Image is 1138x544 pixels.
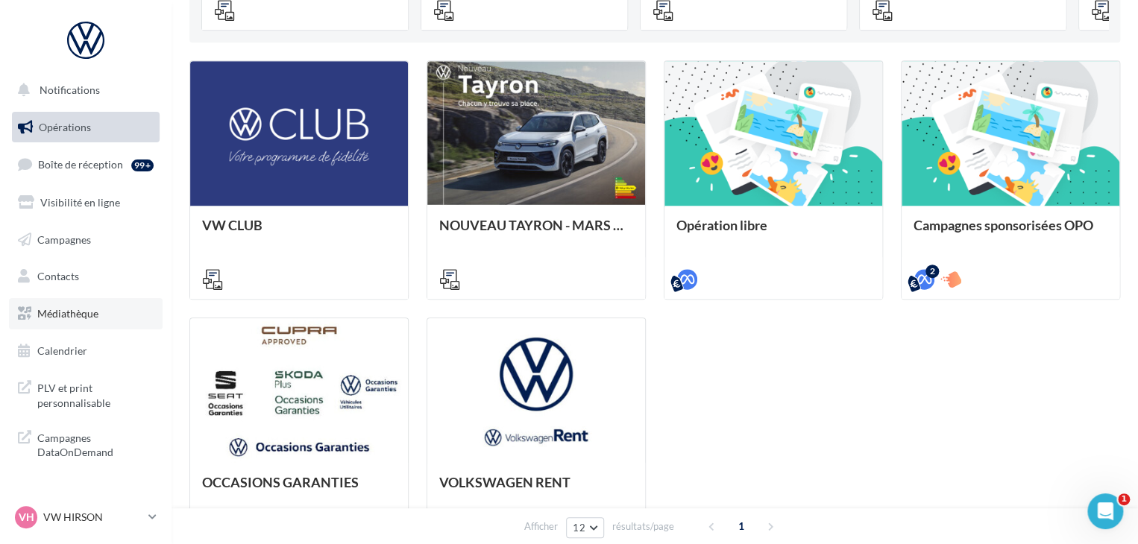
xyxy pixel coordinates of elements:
[19,510,34,525] span: VH
[37,344,87,357] span: Calendrier
[37,270,79,282] span: Contacts
[9,335,163,367] a: Calendrier
[9,187,163,218] a: Visibilité en ligne
[1118,493,1130,505] span: 1
[9,75,157,106] button: Notifications
[439,218,633,247] div: NOUVEAU TAYRON - MARS 2025
[9,148,163,180] a: Boîte de réception99+
[37,428,154,460] span: Campagnes DataOnDemand
[573,522,585,534] span: 12
[39,121,91,133] span: Opérations
[9,112,163,143] a: Opérations
[9,298,163,329] a: Médiathèque
[612,519,674,534] span: résultats/page
[914,218,1107,247] div: Campagnes sponsorisées OPO
[202,218,396,247] div: VW CLUB
[40,83,100,96] span: Notifications
[202,475,396,505] div: OCCASIONS GARANTIES
[9,224,163,256] a: Campagnes
[9,422,163,466] a: Campagnes DataOnDemand
[439,475,633,505] div: VOLKSWAGEN RENT
[925,265,939,278] div: 2
[9,261,163,292] a: Contacts
[40,196,120,209] span: Visibilité en ligne
[729,514,753,538] span: 1
[1087,493,1123,529] iframe: Intercom live chat
[43,510,142,525] p: VW HIRSON
[131,159,154,171] div: 99+
[566,517,604,538] button: 12
[37,378,154,410] span: PLV et print personnalisable
[524,519,558,534] span: Afficher
[38,158,123,171] span: Boîte de réception
[37,307,98,320] span: Médiathèque
[12,503,160,531] a: VH VW HIRSON
[676,218,870,247] div: Opération libre
[9,372,163,416] a: PLV et print personnalisable
[37,233,91,245] span: Campagnes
